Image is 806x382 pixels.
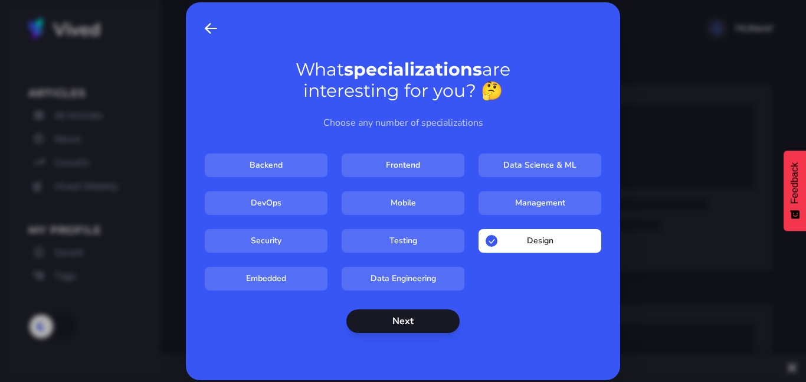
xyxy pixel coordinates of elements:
input: DevOps [205,191,327,215]
input: Mobile [342,191,464,215]
h1: What are interesting for you? 🤔 [186,59,620,102]
p: Choose any number of specializations [186,116,620,130]
input: Security [205,229,327,253]
input: Testing [342,229,464,253]
button: Back [200,17,222,40]
input: Data Science & ML [479,154,601,177]
button: Feedback - Show survey [784,151,806,231]
input: Management [479,191,601,215]
span: Feedback [789,162,800,204]
input: Embedded [205,267,327,290]
button: Next [346,309,460,333]
input: Frontend [342,154,464,177]
input: Backend [205,154,327,177]
input: Design [479,229,601,253]
input: Data Engineering [342,267,464,290]
strong: specializations [344,58,482,80]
